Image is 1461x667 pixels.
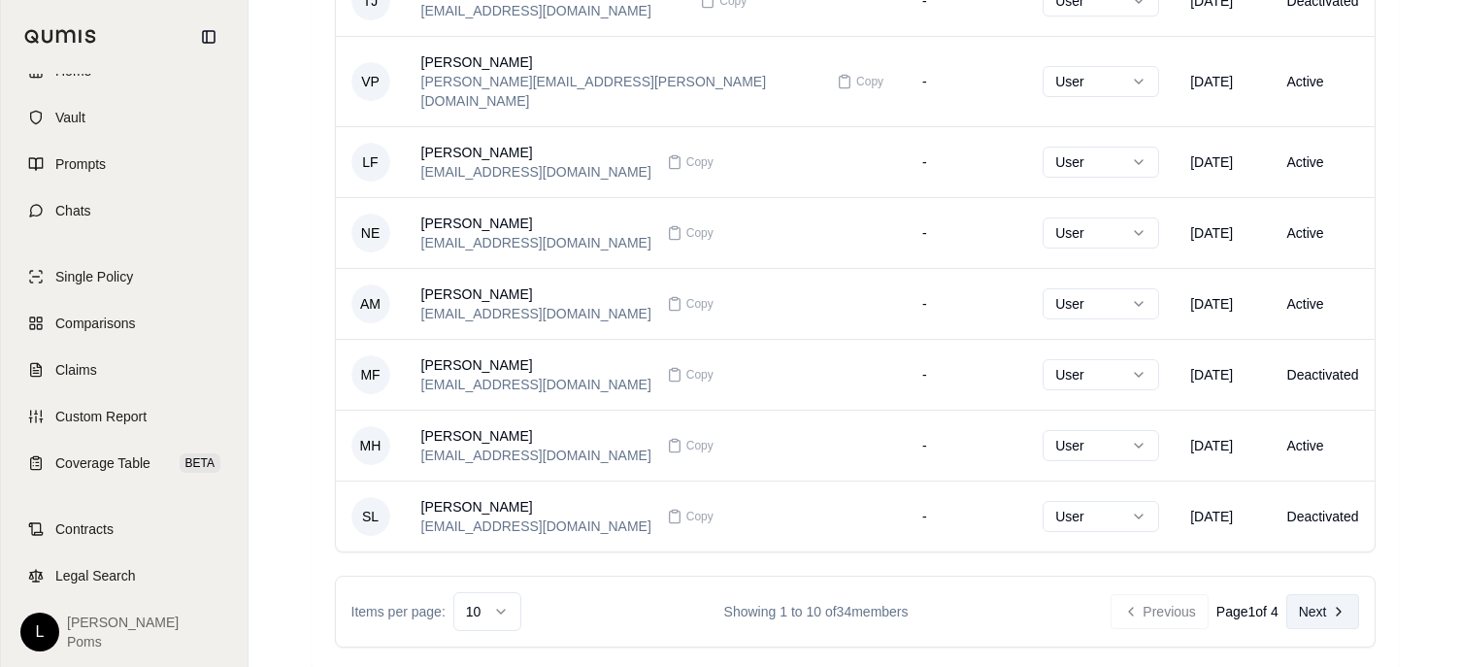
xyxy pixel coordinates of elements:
span: MH [351,426,390,465]
button: Copy [659,214,721,252]
div: [PERSON_NAME] [421,143,651,162]
span: VP [351,62,390,101]
td: Deactivated [1272,481,1375,551]
span: Vault [55,108,85,127]
td: [DATE] [1175,36,1271,126]
td: Active [1272,36,1375,126]
div: [PERSON_NAME][EMAIL_ADDRESS][PERSON_NAME][DOMAIN_NAME] [421,72,822,111]
td: - [907,197,1027,268]
span: AM [351,284,390,323]
div: [EMAIL_ADDRESS][DOMAIN_NAME] [421,162,651,182]
div: [PERSON_NAME] [421,52,822,72]
span: MF [351,355,390,394]
td: - [907,268,1027,339]
span: Copy [686,225,714,241]
td: [DATE] [1175,197,1271,268]
td: Deactivated [1272,339,1375,410]
button: Copy [659,143,721,182]
div: [PERSON_NAME] [421,497,651,517]
a: Coverage TableBETA [13,442,236,484]
span: Prompts [55,154,106,174]
span: Coverage Table [55,453,150,473]
img: Qumis Logo [24,29,97,44]
span: Copy [686,438,714,453]
td: Active [1272,268,1375,339]
div: [EMAIL_ADDRESS][DOMAIN_NAME] [421,446,651,465]
span: Copy [856,74,883,89]
a: Contracts [13,508,236,550]
span: [PERSON_NAME] [67,613,179,632]
td: [DATE] [1175,268,1271,339]
a: Custom Report [13,395,236,438]
span: SL [351,497,390,536]
td: [DATE] [1175,339,1271,410]
td: [DATE] [1175,481,1271,551]
td: - [907,36,1027,126]
span: LF [351,143,390,182]
a: Comparisons [13,302,236,345]
div: [EMAIL_ADDRESS][DOMAIN_NAME] [421,304,651,323]
span: Copy [686,367,714,383]
div: Showing 1 to 10 of 34 members [521,602,1112,621]
a: Vault [13,96,236,139]
td: - [907,339,1027,410]
span: Copy [686,509,714,524]
div: [EMAIL_ADDRESS][DOMAIN_NAME] [421,233,651,252]
div: [PERSON_NAME] [421,214,651,233]
a: Claims [13,349,236,391]
span: NE [351,214,390,252]
span: Copy [686,296,714,312]
button: Copy [659,497,721,536]
button: Copy [659,426,721,465]
a: Legal Search [13,554,236,597]
button: Copy [829,62,891,101]
span: Poms [67,632,179,651]
a: Chats [13,189,236,232]
td: - [907,410,1027,481]
td: Active [1272,197,1375,268]
button: Collapse sidebar [193,21,224,52]
span: Claims [55,360,97,380]
div: Page 1 of 4 [1216,602,1278,621]
td: [DATE] [1175,126,1271,197]
span: Custom Report [55,407,147,426]
button: Next [1286,594,1359,629]
span: Items per page: [351,602,446,621]
span: Chats [55,201,91,220]
button: Copy [659,355,721,394]
a: Single Policy [13,255,236,298]
div: [EMAIL_ADDRESS][DOMAIN_NAME] [421,517,651,536]
span: Legal Search [55,566,136,585]
td: Active [1272,410,1375,481]
div: L [20,613,59,651]
a: Prompts [13,143,236,185]
span: BETA [180,453,220,473]
span: Comparisons [55,314,135,333]
span: Contracts [55,519,114,539]
div: [EMAIL_ADDRESS][DOMAIN_NAME] [421,375,651,394]
div: [PERSON_NAME] [421,284,651,304]
span: Single Policy [55,267,133,286]
div: [EMAIL_ADDRESS][DOMAIN_NAME] [421,1,685,20]
td: Active [1272,126,1375,197]
div: [PERSON_NAME] [421,426,651,446]
div: [PERSON_NAME] [421,355,651,375]
span: Copy [686,154,714,170]
td: - [907,481,1027,551]
td: [DATE] [1175,410,1271,481]
td: - [907,126,1027,197]
button: Copy [659,284,721,323]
